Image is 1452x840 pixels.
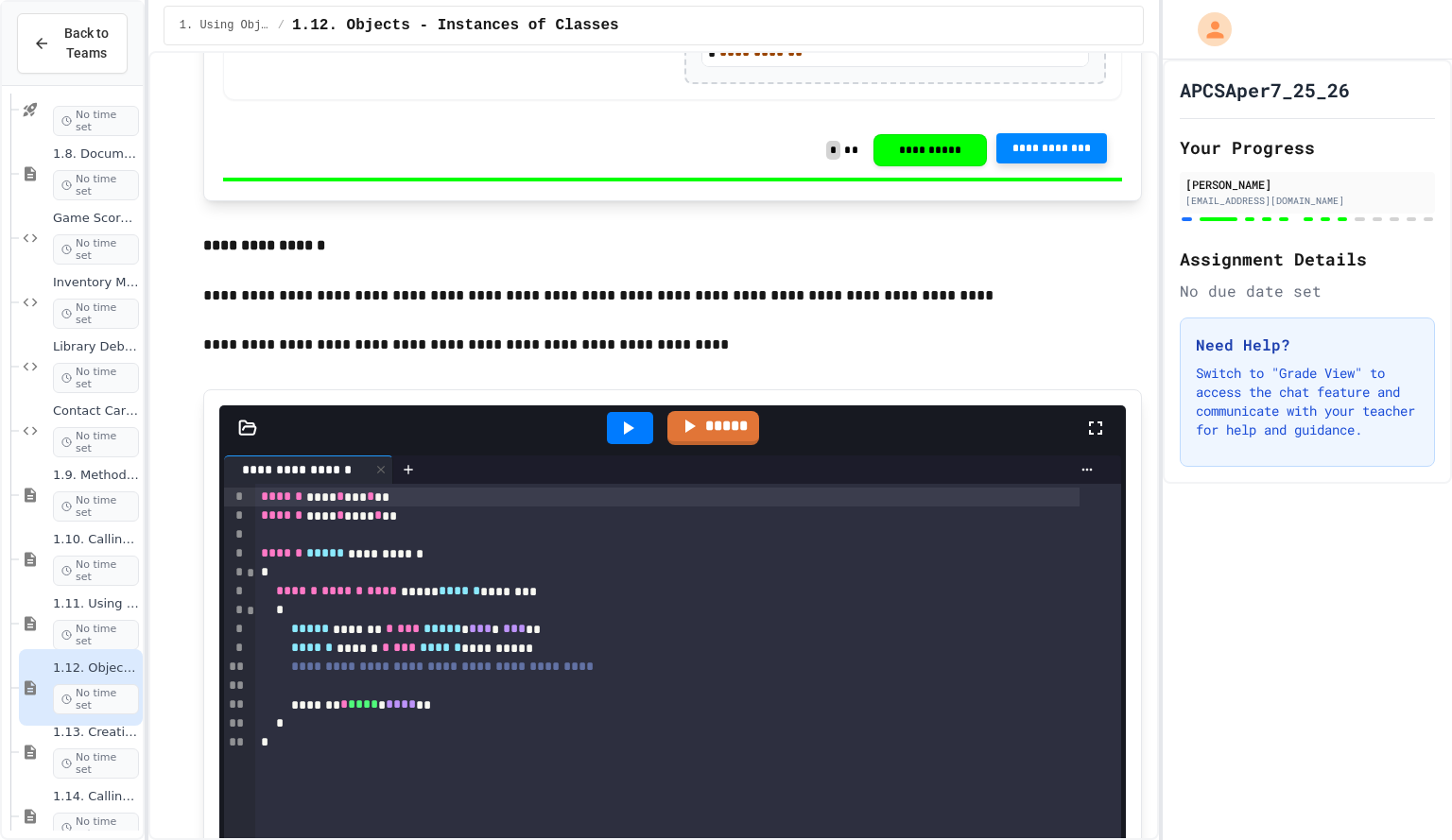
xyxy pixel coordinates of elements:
span: 1.10. Calling Class Methods [53,532,139,548]
span: Contact Card Creator [53,403,139,420]
span: No time set [53,106,139,136]
span: 1.13. Creating and Initializing Objects: Constructors [53,725,139,741]
span: Inventory Management System [53,275,139,291]
span: No time set [53,684,139,714]
span: Game Score Tracker [53,211,139,227]
button: Back to Teams [17,13,128,74]
h3: Need Help? [1196,334,1419,356]
span: No time set [53,170,139,200]
span: 1.14. Calling Instance Methods [53,789,139,805]
span: No time set [53,234,139,265]
span: 1.8. Documentation with Comments and Preconditions [53,146,139,163]
span: No time set [53,748,139,779]
span: Library Debugger Challenge [53,339,139,355]
span: No time set [53,620,139,650]
span: No time set [53,299,139,329]
span: 1. Using Objects and Methods [180,18,270,33]
p: Switch to "Grade View" to access the chat feature and communicate with your teacher for help and ... [1196,364,1419,439]
span: No time set [53,363,139,393]
span: Back to Teams [61,24,112,63]
div: No due date set [1180,280,1435,302]
span: No time set [53,556,139,586]
div: [PERSON_NAME] [1185,176,1429,193]
h2: Assignment Details [1180,246,1435,272]
span: 1.9. Method Signatures [53,468,139,484]
span: No time set [53,427,139,457]
span: 1.12. Objects - Instances of Classes [292,14,619,37]
span: / [278,18,285,33]
span: 1.12. Objects - Instances of Classes [53,660,139,677]
div: My Account [1178,8,1236,51]
span: No time set [53,491,139,522]
span: 1.11. Using the Math Class [53,596,139,612]
div: [EMAIL_ADDRESS][DOMAIN_NAME] [1185,194,1429,208]
h1: APCSAper7_25_26 [1180,77,1350,103]
h2: Your Progress [1180,134,1435,161]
